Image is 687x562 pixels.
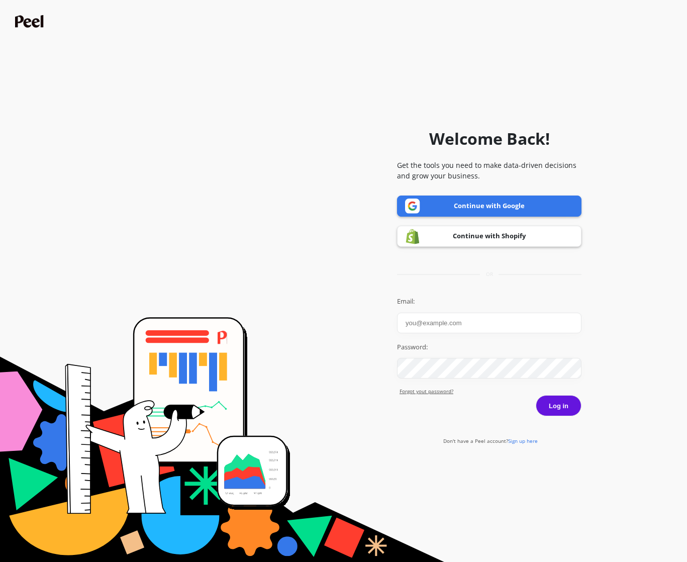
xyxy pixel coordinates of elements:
a: Don't have a Peel account?Sign up here [443,437,538,444]
input: you@example.com [397,313,581,333]
div: or [397,270,581,278]
img: Peel [15,15,46,28]
a: Continue with Google [397,196,581,217]
label: Email: [397,297,581,307]
img: Google logo [405,199,420,214]
label: Password: [397,342,581,352]
img: Shopify logo [405,229,420,244]
a: Forgot yout password? [400,388,581,395]
button: Log in [536,395,581,416]
a: Continue with Shopify [397,226,581,247]
span: Sign up here [508,437,538,444]
p: Get the tools you need to make data-driven decisions and grow your business. [397,160,581,181]
h1: Welcome Back! [429,127,550,151]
